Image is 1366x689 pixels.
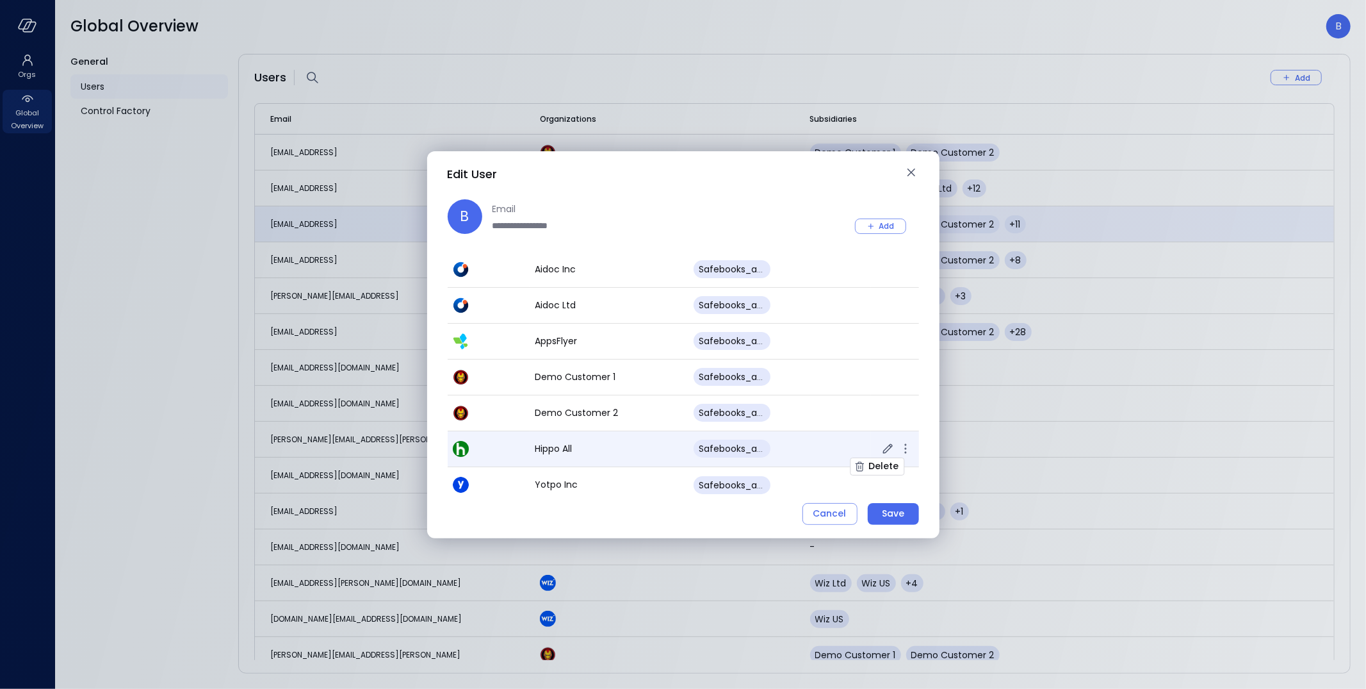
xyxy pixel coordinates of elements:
[535,299,683,312] p: Aidoc Ltd
[453,477,525,493] div: Yotpo
[453,261,469,278] img: hddnet8eoxqedtuhlo6i
[699,442,780,455] span: safebooks_admin
[453,297,525,313] div: Aidoc
[694,440,770,458] div: safebooks_admin
[453,333,469,349] img: zbmm8o9awxf8yv3ehdzf
[694,332,770,350] div: safebooks_admin
[699,299,780,311] span: safebooks_admin
[699,263,780,276] span: safebooks_admin
[453,405,525,421] div: Demo Customer
[453,405,469,421] img: scnakozdowacoarmaydw
[453,261,525,278] div: Aidoc
[453,333,525,349] div: AppsFlyer
[694,260,770,278] div: safebooks_admin
[694,404,770,422] div: safebooks_admin
[535,406,683,420] p: Demo Customer 2
[879,219,895,233] div: Add
[535,263,683,276] p: Aidoc Inc
[694,296,770,314] div: safebooks_admin
[453,297,469,313] img: hddnet8eoxqedtuhlo6i
[850,458,904,475] button: Delete
[699,335,780,347] span: safebooks_admin
[453,441,525,457] div: Hippo
[699,406,780,419] span: safebooks_admin
[699,479,780,492] span: safebooks_admin
[699,370,780,383] span: safebooks_admin
[535,370,683,384] p: Demo Customer 1
[535,442,683,456] p: Hippo All
[694,368,770,386] div: safebooks_admin
[453,441,469,457] img: ynjrjpaiymlkbkxtflmu
[868,503,919,525] button: Save
[882,506,904,522] div: Save
[453,369,525,385] div: Demo Customer
[448,166,498,182] span: Edit User
[535,478,683,492] p: Yotpo Inc
[694,476,770,494] div: safebooks_admin
[802,503,858,525] button: Cancel
[492,202,685,216] label: Email
[453,477,469,493] img: rosehlgmm5jjurozkspi
[535,335,683,348] p: AppsFlyer
[855,219,906,234] button: Add
[813,506,847,522] div: Cancel
[460,206,469,227] p: B
[868,458,898,474] div: Delete
[453,369,469,385] img: scnakozdowacoarmaydw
